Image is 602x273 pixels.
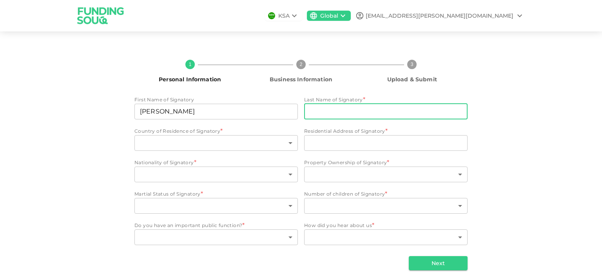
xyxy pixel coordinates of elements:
[304,135,468,151] input: residentialAddress.addressLine
[134,229,298,245] div: importantPublicFunction
[304,222,372,228] span: How did you hear about us
[409,256,468,270] button: Next
[270,76,332,83] span: Business Information
[304,159,387,165] span: Property Ownership of Signatory
[159,76,221,83] span: Personal Information
[304,198,468,214] div: Number of children of Signatory
[304,229,468,245] div: howHearAboutUs
[304,128,385,134] span: Residential Address of Signatory
[134,128,220,134] span: Country of Residence of Signatory
[134,191,201,197] span: Martial Status of Signatory
[411,62,413,67] text: 3
[268,12,275,19] img: flag-sa.b9a346574cdc8950dd34b50780441f57.svg
[304,191,385,197] span: Number of children of Signatory
[134,97,194,103] span: First Name of Signatory
[134,159,194,165] span: Nationality of Signatory
[300,62,303,67] text: 2
[320,12,338,20] div: Global
[304,104,468,119] input: lastName
[304,167,468,182] div: Property Ownership of Signatory
[304,97,363,103] span: Last Name of Signatory
[134,104,298,119] input: firstName
[134,198,298,214] div: Martial Status of Signatory
[278,12,290,20] div: KSA
[134,222,242,228] span: Do you have an important public function?
[366,12,513,20] div: [EMAIL_ADDRESS][PERSON_NAME][DOMAIN_NAME]
[387,76,437,83] span: Upload & Submit
[134,135,298,151] div: Country of Residence of Signatory
[189,62,191,67] text: 1
[134,167,298,182] div: Nationality of Signatory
